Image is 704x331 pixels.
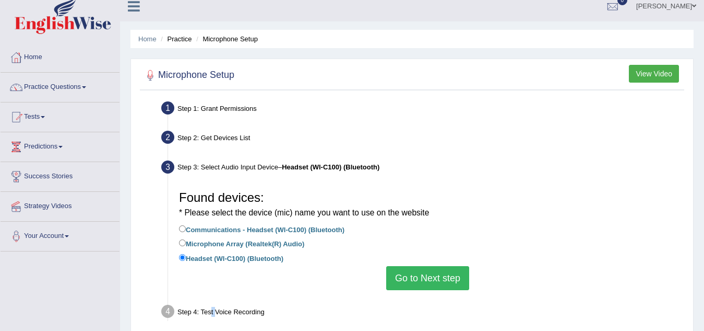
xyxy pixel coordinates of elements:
a: Home [138,35,157,43]
div: Step 2: Get Devices List [157,128,688,151]
a: Predictions [1,132,120,158]
label: Communications - Headset (WI-C100) (Bluetooth) [179,223,344,235]
button: Go to Next step [386,266,469,290]
div: Step 1: Grant Permissions [157,98,688,121]
a: Tests [1,102,120,129]
a: Your Account [1,222,120,248]
a: Practice Questions [1,73,120,99]
div: Step 3: Select Audio Input Device [157,157,688,180]
span: – [278,163,379,171]
h3: Found devices: [179,191,676,219]
label: Microphone Array (Realtek(R) Audio) [179,237,304,249]
li: Microphone Setup [194,34,258,44]
label: Headset (WI-C100) (Bluetooth) [179,252,283,264]
b: Headset (WI-C100) (Bluetooth) [282,163,379,171]
input: Communications - Headset (WI-C100) (Bluetooth) [179,225,186,232]
li: Practice [158,34,192,44]
a: Success Stories [1,162,120,188]
a: Strategy Videos [1,192,120,218]
div: Step 4: Test Voice Recording [157,302,688,325]
h2: Microphone Setup [142,67,234,83]
small: * Please select the device (mic) name you want to use on the website [179,208,429,217]
button: View Video [629,65,679,83]
input: Microphone Array (Realtek(R) Audio) [179,239,186,246]
input: Headset (WI-C100) (Bluetooth) [179,254,186,261]
a: Home [1,43,120,69]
